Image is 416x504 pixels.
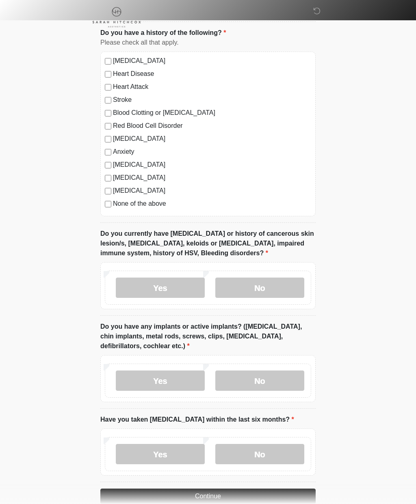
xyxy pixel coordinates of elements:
[100,38,316,47] div: Please check all that apply.
[105,97,111,103] input: Stroke
[105,175,111,181] input: [MEDICAL_DATA]
[113,56,311,66] label: [MEDICAL_DATA]
[105,84,111,90] input: Heart Attack
[100,415,294,424] label: Have you taken [MEDICAL_DATA] within the last six months?
[113,173,311,183] label: [MEDICAL_DATA]
[113,186,311,196] label: [MEDICAL_DATA]
[116,278,205,298] label: Yes
[113,147,311,157] label: Anxiety
[113,134,311,144] label: [MEDICAL_DATA]
[100,489,316,504] button: Continue
[215,278,304,298] label: No
[105,136,111,142] input: [MEDICAL_DATA]
[92,6,141,28] img: Sarah Hitchcox Aesthetics Logo
[105,162,111,168] input: [MEDICAL_DATA]
[105,149,111,155] input: Anxiety
[113,82,311,92] label: Heart Attack
[100,229,316,258] label: Do you currently have [MEDICAL_DATA] or history of cancerous skin lesion/s, [MEDICAL_DATA], keloi...
[105,201,111,207] input: None of the above
[113,69,311,79] label: Heart Disease
[116,444,205,464] label: Yes
[113,121,311,131] label: Red Blood Cell Disorder
[113,199,311,209] label: None of the above
[215,370,304,391] label: No
[105,58,111,65] input: [MEDICAL_DATA]
[113,108,311,118] label: Blood Clotting or [MEDICAL_DATA]
[105,71,111,78] input: Heart Disease
[100,322,316,351] label: Do you have any implants or active implants? ([MEDICAL_DATA], chin implants, metal rods, screws, ...
[215,444,304,464] label: No
[113,95,311,105] label: Stroke
[105,123,111,129] input: Red Blood Cell Disorder
[113,160,311,170] label: [MEDICAL_DATA]
[116,370,205,391] label: Yes
[105,110,111,116] input: Blood Clotting or [MEDICAL_DATA]
[105,188,111,194] input: [MEDICAL_DATA]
